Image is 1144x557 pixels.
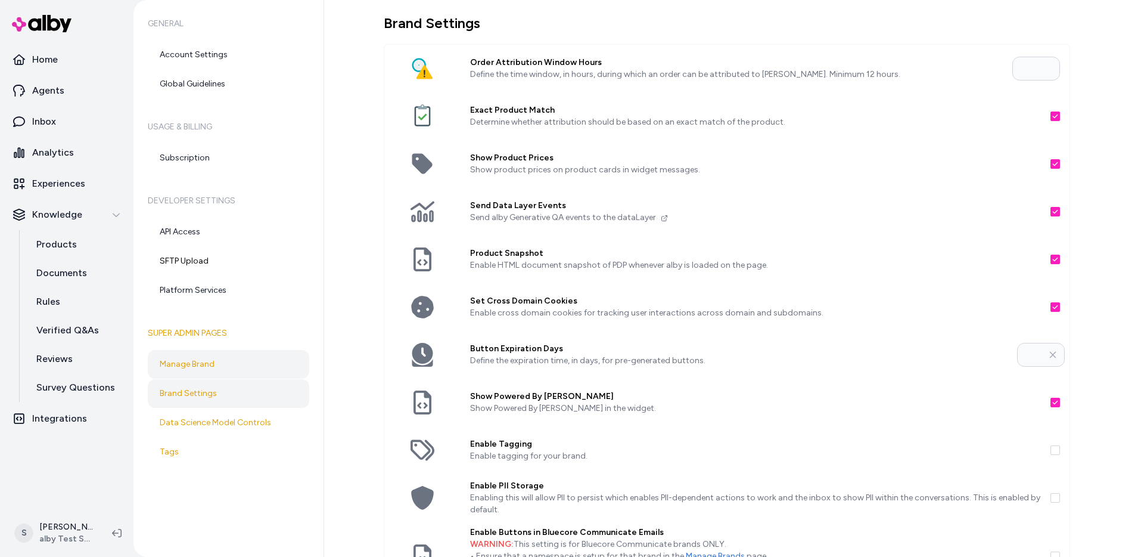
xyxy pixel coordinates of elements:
p: Survey Questions [36,380,115,395]
label: Order Attribution Window Hours [470,57,1003,69]
h6: Usage & Billing [148,110,309,144]
a: Analytics [5,138,129,167]
p: Send alby Generative QA events to the dataLayer [470,212,1041,224]
p: Products [36,237,77,252]
p: Analytics [32,146,74,160]
p: Inbox [32,115,56,129]
h1: Brand Settings [384,14,1070,32]
a: Account Settings [148,41,309,69]
p: Show product prices on product cards in widget messages. [470,164,1041,176]
button: Knowledge [5,200,129,229]
a: Inbox [5,107,129,136]
span: alby Test Store [39,533,93,545]
p: Define the time window, in hours, during which an order can be attributed to [PERSON_NAME]. Minim... [470,69,1003,81]
img: alby Logo [12,15,71,32]
span: WARNING: [470,539,514,549]
p: [PERSON_NAME] [39,521,93,533]
label: Show Powered By [PERSON_NAME] [470,391,1041,403]
p: Agents [32,83,64,98]
a: Brand Settings [148,379,309,408]
a: Tags [148,438,309,466]
p: Define the expiration time, in days, for pre-generated buttons. [470,355,1008,367]
a: Home [5,45,129,74]
a: API Access [148,218,309,246]
p: Rules [36,295,60,309]
a: Data Science Model Controls [148,409,309,437]
a: Documents [24,259,129,287]
p: Home [32,52,58,67]
label: Enable PII Storage [470,480,1041,492]
h6: Developer Settings [148,184,309,218]
a: Manage Brand [148,350,309,379]
label: Set Cross Domain Cookies [470,295,1041,307]
label: Exact Product Match [470,104,1041,116]
a: Verified Q&As [24,316,129,345]
label: Button Expiration Days [470,343,1008,355]
label: Enable Tagging [470,438,1041,450]
p: Documents [36,266,87,280]
a: Reviews [24,345,129,373]
p: Determine whether attribution should be based on an exact match of the product. [470,116,1041,128]
p: Show Powered By [PERSON_NAME] in the widget. [470,403,1041,414]
a: Subscription [148,144,309,172]
p: Enable cross domain cookies for tracking user interactions across domain and subdomains. [470,307,1041,319]
label: Send Data Layer Events [470,200,1041,212]
p: Reviews [36,352,73,366]
p: Enabling this will allow PII to persist which enables PII-dependent actions to work and the inbox... [470,492,1041,516]
label: Show Product Prices [470,152,1041,164]
a: Agents [5,76,129,105]
span: S [14,524,33,543]
p: Enable tagging for your brand. [470,450,1041,462]
a: SFTP Upload [148,247,309,276]
p: Enable HTML document snapshot of PDP whenever alby is loaded on the page. [470,259,1041,271]
a: Platform Services [148,276,309,305]
p: Experiences [32,177,85,191]
a: Products [24,230,129,259]
label: Product Snapshot [470,247,1041,259]
h6: Super Admin Pages [148,317,309,350]
a: Survey Questions [24,373,129,402]
a: Global Guidelines [148,70,309,98]
p: Knowledge [32,208,82,222]
a: Integrations [5,404,129,433]
button: S[PERSON_NAME]alby Test Store [7,514,102,552]
h6: General [148,7,309,41]
p: Verified Q&As [36,323,99,338]
p: Integrations [32,411,87,426]
a: Rules [24,287,129,316]
a: Experiences [5,169,129,198]
label: Enable Buttons in Bluecore Communicate Emails [470,527,1041,539]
